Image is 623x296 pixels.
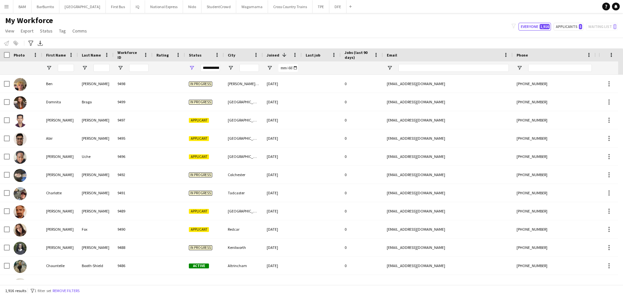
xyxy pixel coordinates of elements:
[513,257,596,275] div: [PHONE_NUMBER]
[114,202,153,220] div: 9489
[56,27,68,35] a: Tag
[263,111,302,129] div: [DATE]
[341,238,383,256] div: 0
[519,23,551,31] button: Everyone1,916
[341,129,383,147] div: 0
[517,53,528,58] span: Phone
[42,220,78,238] div: [PERSON_NAME]
[341,184,383,202] div: 0
[341,275,383,293] div: 0
[78,166,114,184] div: [PERSON_NAME]
[93,64,110,72] input: Last Name Filter Input
[267,65,273,71] button: Open Filter Menu
[224,275,263,293] div: Bradford
[78,111,114,129] div: [PERSON_NAME]
[224,111,263,129] div: [GEOGRAPHIC_DATA]
[114,220,153,238] div: 9490
[106,0,130,13] button: First Bus
[59,28,66,34] span: Tag
[224,220,263,238] div: Redcar
[42,129,78,147] div: Abir
[36,39,44,47] app-action-btn: Export XLSX
[528,64,592,72] input: Phone Filter Input
[117,65,123,71] button: Open Filter Menu
[145,0,183,13] button: National Express
[513,111,596,129] div: [PHONE_NUMBER]
[579,24,582,29] span: 5
[14,205,27,218] img: James Allen
[42,166,78,184] div: [PERSON_NAME]
[78,202,114,220] div: [PERSON_NAME]
[341,166,383,184] div: 0
[267,53,279,58] span: Joined
[341,148,383,165] div: 0
[387,65,393,71] button: Open Filter Menu
[34,288,51,293] span: 1 filter set
[278,64,298,72] input: Joined Filter Input
[189,209,209,214] span: Applicant
[78,75,114,93] div: [PERSON_NAME]
[189,82,212,86] span: In progress
[78,129,114,147] div: [PERSON_NAME]
[513,220,596,238] div: [PHONE_NUMBER]
[189,264,209,268] span: Active
[224,75,263,93] div: [PERSON_NAME] Abbot
[202,0,236,13] button: StudentCrowd
[114,148,153,165] div: 9496
[156,53,169,58] span: Rating
[58,64,74,72] input: First Name Filter Input
[114,93,153,111] div: 9499
[129,64,149,72] input: Workforce ID Filter Input
[42,184,78,202] div: Charlotte
[383,111,513,129] div: [EMAIL_ADDRESS][DOMAIN_NAME]
[114,184,153,202] div: 9491
[312,0,329,13] button: TPE
[14,114,27,127] img: Shubham Tambe
[114,257,153,275] div: 9486
[189,65,195,71] button: Open Filter Menu
[383,275,513,293] div: [EMAIL_ADDRESS][DOMAIN_NAME]
[224,93,263,111] div: [GEOGRAPHIC_DATA]
[14,187,27,200] img: Charlotte Fletcher
[513,238,596,256] div: [PHONE_NUMBER]
[37,27,55,35] a: Status
[268,0,312,13] button: Cross Country Trains
[78,184,114,202] div: [PERSON_NAME]
[383,166,513,184] div: [EMAIL_ADDRESS][DOMAIN_NAME]
[27,39,35,47] app-action-btn: Advanced filters
[14,151,27,164] img: Patrick Uche
[383,220,513,238] div: [EMAIL_ADDRESS][DOMAIN_NAME]
[236,0,268,13] button: Wagamama
[224,166,263,184] div: Colchester
[40,28,53,34] span: Status
[46,53,66,58] span: First Name
[513,275,596,293] div: [PHONE_NUMBER]
[14,78,27,91] img: Ben Parsons
[383,184,513,202] div: [EMAIL_ADDRESS][DOMAIN_NAME]
[72,28,87,34] span: Comms
[263,166,302,184] div: [DATE]
[517,65,522,71] button: Open Filter Menu
[540,24,550,29] span: 1,916
[383,75,513,93] div: [EMAIL_ADDRESS][DOMAIN_NAME]
[513,75,596,93] div: [PHONE_NUMBER]
[224,257,263,275] div: Altrincham
[341,111,383,129] div: 0
[224,238,263,256] div: Kenilworth
[5,16,53,25] span: My Workforce
[78,148,114,165] div: Uche
[341,93,383,111] div: 0
[42,111,78,129] div: [PERSON_NAME]
[82,53,101,58] span: Last Name
[341,220,383,238] div: 0
[341,202,383,220] div: 0
[42,257,78,275] div: Chauntelle
[42,75,78,93] div: Ben
[14,169,27,182] img: Gabriela Lacerda
[263,257,302,275] div: [DATE]
[14,96,27,109] img: Domnita Braga
[513,202,596,220] div: [PHONE_NUMBER]
[263,220,302,238] div: [DATE]
[117,50,141,60] span: Workforce ID
[554,23,583,31] button: Applicants5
